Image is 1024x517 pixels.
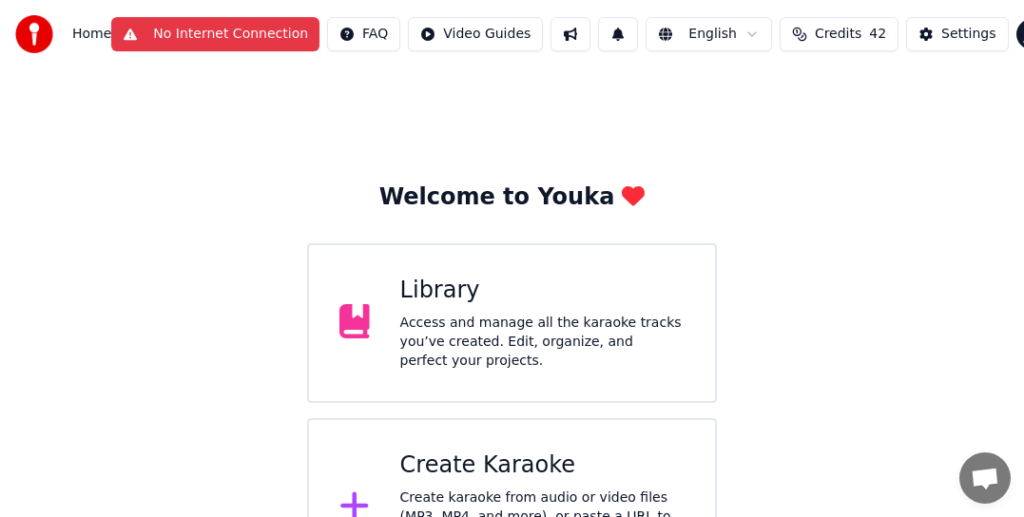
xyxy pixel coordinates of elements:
button: Video Guides [408,17,543,51]
span: Credits [815,25,861,44]
div: Open chat [959,452,1011,504]
button: Credits42 [780,17,898,51]
div: Settings [941,25,995,44]
div: Access and manage all the karaoke tracks you’ve created. Edit, organize, and perfect your projects. [400,314,685,371]
div: Create Karaoke [400,450,685,481]
button: No Internet Connection [111,17,319,51]
div: Welcome to Youka [379,182,646,213]
nav: breadcrumb [72,25,111,44]
div: Library [400,276,685,306]
span: Home [72,25,111,44]
span: 42 [869,25,886,44]
button: Settings [906,17,1008,51]
button: FAQ [327,17,400,51]
img: youka [15,15,53,53]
